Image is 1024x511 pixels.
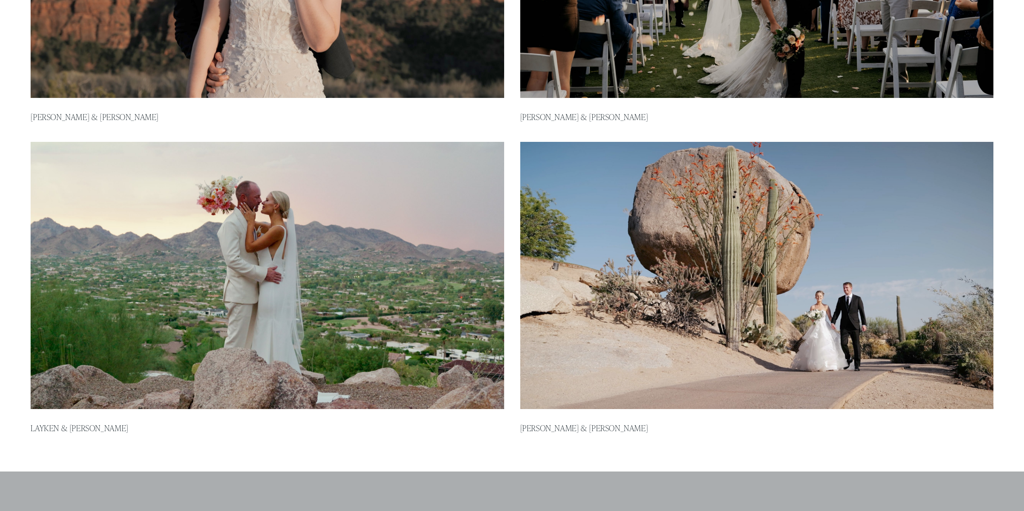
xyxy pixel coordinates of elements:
img: Corissa &amp; Ryan [518,141,996,410]
img: Layken &amp; Josh [28,141,506,410]
a: [PERSON_NAME] & [PERSON_NAME] [520,422,648,433]
a: [PERSON_NAME] & [PERSON_NAME] [520,111,648,122]
a: Layken & [PERSON_NAME] [31,422,128,433]
a: [PERSON_NAME] & [PERSON_NAME] [31,111,159,122]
